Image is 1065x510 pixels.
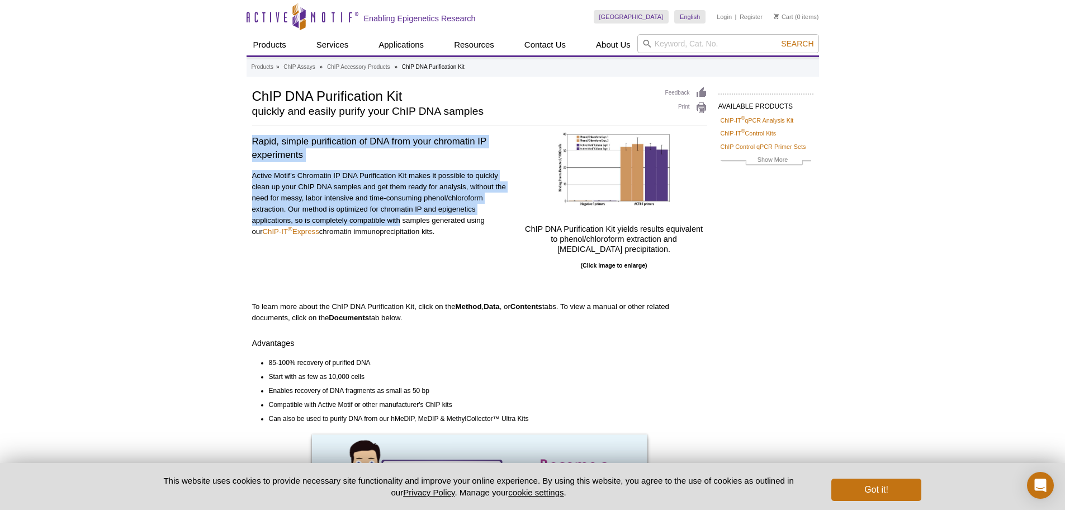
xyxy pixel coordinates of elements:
[252,301,707,324] p: To learn more about the ChIP DNA Purification Kit, click on the , , or tabs. To view a manual or ...
[269,382,697,396] li: Enables recovery of DNA fragments as small as 50 bp
[558,132,670,205] img: qPCR on ChIP DNA purified with the Chromatin IP DNA Purification Kit
[721,142,806,152] a: ChIP Control qPCR Primer Sets
[329,314,369,322] strong: Documents
[252,170,513,237] p: Active Motif’s Chromatin IP DNA Purification Kit makes it possible to quickly clean up your ChIP ...
[144,475,813,498] p: This website uses cookies to provide necessary site functionality and improve your online experie...
[320,64,323,70] li: »
[721,128,777,138] a: ChIP-IT®Control Kits
[252,87,654,104] h1: ChIP DNA Purification Kit
[310,34,356,55] a: Services
[674,10,706,24] a: English
[269,396,697,410] li: Compatible with Active Motif or other manufacturer's ChIP kits
[718,93,813,114] h2: AVAILABLE PRODUCTS
[637,34,819,53] input: Keyword, Cat. No.
[327,62,390,72] a: ChIP Accessory Products
[665,102,707,114] a: Print
[484,302,500,311] strong: Data
[518,34,572,55] a: Contact Us
[1027,472,1054,499] div: Open Intercom Messenger
[589,34,637,55] a: About Us
[372,34,430,55] a: Applications
[269,354,697,368] li: 85-100% recovery of purified DNA
[721,155,811,167] a: Show More
[778,39,817,49] button: Search
[510,302,542,311] strong: Contents
[263,227,319,236] a: ChIP-IT®Express
[774,10,819,24] li: (0 items)
[364,13,476,24] h2: Enabling Epigenetics Research
[447,34,501,55] a: Resources
[735,10,737,24] li: |
[247,34,293,55] a: Products
[252,335,707,348] h4: Advantages
[252,62,273,72] a: Products
[456,302,482,311] strong: Method
[721,115,794,125] a: ChIP-IT®qPCR Analysis Kit
[741,129,745,134] sup: ®
[774,13,779,19] img: Your Cart
[269,368,697,382] li: Start with as few as 10,000 cells
[741,115,745,121] sup: ®
[831,479,921,501] button: Got it!
[717,13,732,21] a: Login
[288,225,292,232] sup: ®
[269,410,697,424] li: Can also be used to purify DNA from our hMeDIP, MeDIP & MethylCollector™ Ultra Kits
[665,87,707,99] a: Feedback
[521,221,707,254] h4: ChIP DNA Purification Kit yields results equivalent to phenol/chloroform extraction and [MEDICAL_...
[402,64,465,70] li: ChIP DNA Purification Kit
[774,13,793,21] a: Cart
[252,135,513,162] h3: Rapid, simple purification of DNA from your chromatin IP experiments
[276,64,280,70] li: »
[781,39,813,48] span: Search
[403,488,455,497] a: Privacy Policy
[740,13,763,21] a: Register
[508,488,564,497] button: cookie settings
[252,106,654,116] h2: quickly and easily purify your ChIP DNA samples
[283,62,315,72] a: ChIP Assays
[581,262,647,269] b: (Click image to enlarge)
[394,64,397,70] li: »
[594,10,669,24] a: [GEOGRAPHIC_DATA]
